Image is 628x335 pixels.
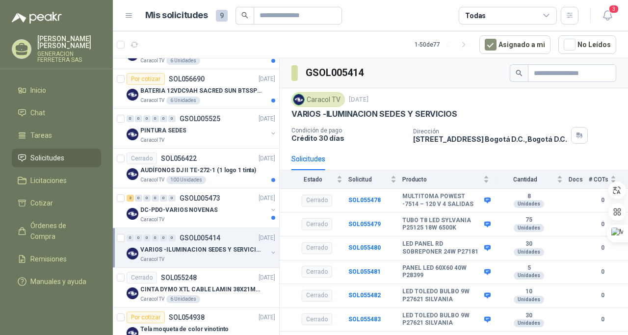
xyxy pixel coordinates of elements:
a: SOL055483 [348,316,381,323]
div: Por cotizar [127,73,165,85]
img: Company Logo [127,89,138,101]
b: SOL055479 [348,221,381,228]
b: 30 [495,240,563,248]
p: CINTA DYMO XTL CABLE LAMIN 38X21MMBLANCO [140,285,262,294]
a: Cotizar [12,194,101,212]
th: Cantidad [495,170,569,188]
div: 0 [143,115,151,122]
p: GSOL005525 [180,115,220,122]
div: Solicitudes [291,154,325,164]
p: SOL054938 [169,314,205,321]
b: 0 [589,243,616,253]
p: [PERSON_NAME] [PERSON_NAME] [37,35,101,49]
div: Unidades [514,200,544,208]
span: Licitaciones [30,175,67,186]
span: 9 [216,10,228,22]
span: # COTs [589,176,608,183]
div: 6 Unidades [166,57,200,65]
th: Producto [402,170,495,188]
div: 0 [152,195,159,202]
a: Remisiones [12,250,101,268]
p: SOL056690 [169,76,205,82]
span: Manuales y ayuda [30,276,86,287]
th: Docs [569,170,589,188]
h1: Mis solicitudes [145,8,208,23]
span: Estado [291,176,335,183]
div: 6 Unidades [166,97,200,104]
div: Unidades [514,224,544,232]
a: SOL055478 [348,197,381,204]
div: 0 [168,234,176,241]
p: GENERACION FERRETERA SAS [37,51,101,63]
div: 0 [135,234,142,241]
b: 75 [495,216,563,224]
p: [DATE] [259,313,275,322]
div: Unidades [514,296,544,304]
div: Cerrado [127,272,157,283]
img: Company Logo [127,208,138,220]
div: Unidades [514,272,544,280]
span: Cantidad [495,176,555,183]
p: Crédito 30 días [291,134,405,142]
b: 0 [589,196,616,205]
p: Caracol TV [140,57,164,65]
div: 0 [168,115,176,122]
a: Tareas [12,126,101,145]
a: Inicio [12,81,101,100]
div: 6 Unidades [166,295,200,303]
a: SOL055482 [348,292,381,299]
div: Todas [465,10,486,21]
p: Caracol TV [140,97,164,104]
div: Unidades [514,319,544,327]
div: 0 [135,115,142,122]
h3: GSOL005414 [306,65,365,80]
th: # COTs [589,170,628,188]
b: TUBO T8 LED SYLVANIA P25125 18W 6500K [402,217,482,232]
div: Unidades [514,248,544,256]
img: Company Logo [293,94,304,105]
div: Cerrado [302,195,332,206]
a: Licitaciones [12,171,101,190]
b: MULTITOMA POWEST -7514 – 120 V 4 SALIDAS [402,193,482,208]
div: 0 [152,234,159,241]
th: Estado [280,170,348,188]
a: SOL055481 [348,268,381,275]
a: 0 0 0 0 0 0 GSOL005525[DATE] Company LogoPINTURA SEDESCaracol TV [127,113,277,144]
span: Tareas [30,130,52,141]
p: [DATE] [259,75,275,84]
div: Cerrado [302,218,332,230]
p: SOL056422 [161,155,197,162]
img: Logo peakr [12,12,62,24]
p: [DATE] [349,95,368,104]
p: DC-PDO-VARIOS NOVENAS [140,206,217,215]
b: 5 [495,264,563,272]
a: SOL055480 [348,244,381,251]
p: VARIOS -ILUMINACION SEDES Y SERVICIOS [140,245,262,255]
p: Caracol TV [140,136,164,144]
p: AUDÍFONOS DJ II TE-272-1 (1 logo 1 tinta) [140,166,256,175]
p: GSOL005473 [180,195,220,202]
div: 0 [135,195,142,202]
b: LED TOLEDO BULBO 9W P27621 SILVANIA [402,288,482,303]
p: [DATE] [259,194,275,203]
div: 0 [160,195,167,202]
p: [DATE] [259,154,275,163]
div: Cerrado [302,290,332,302]
b: 0 [589,267,616,277]
button: Asignado a mi [479,35,550,54]
b: 0 [589,291,616,300]
p: BATERIA 12VDC9AH SACRED SUN BTSSP12-9HR [140,86,262,96]
div: 0 [127,234,134,241]
b: 0 [589,315,616,324]
p: [DATE] [259,273,275,283]
span: Chat [30,107,45,118]
p: Caracol TV [140,295,164,303]
a: Solicitudes [12,149,101,167]
div: Cerrado [127,153,157,164]
b: LED TOLEDO BULBO 9W P27621 SILVANIA [402,312,482,327]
